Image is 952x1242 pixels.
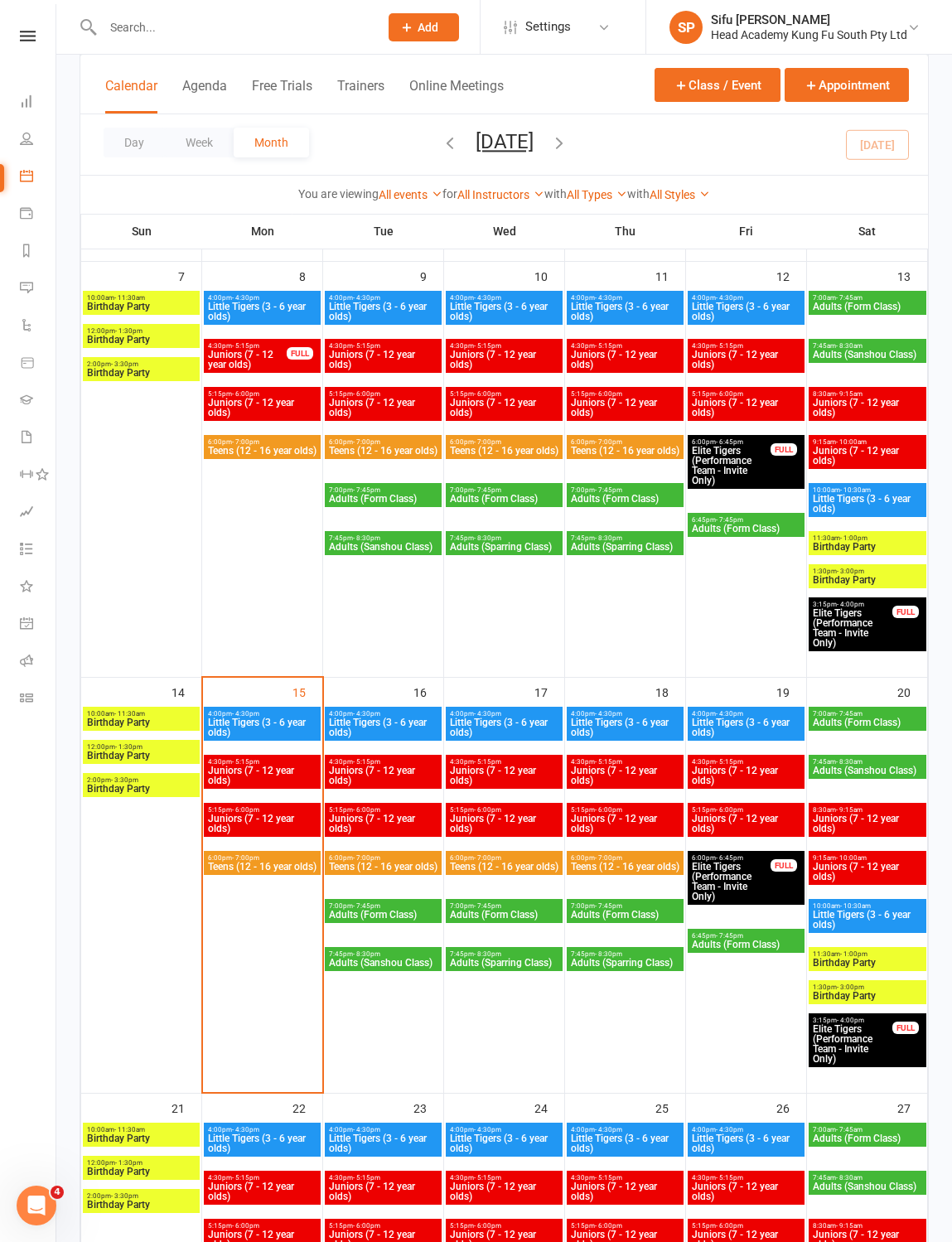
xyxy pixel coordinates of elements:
span: - 7:45pm [595,486,622,494]
span: Adults (Form Class) [691,940,801,950]
span: Adults (Form Class) [812,302,923,312]
span: - 6:45pm [716,854,743,862]
span: Birthday Party [812,958,923,968]
a: People [20,122,57,159]
a: All Types [567,188,627,201]
a: General attendance kiosk mode [20,607,57,644]
span: Juniors (7 - 12 year olds) [691,398,801,418]
span: - 10:30am [840,902,871,910]
span: 6:00pm [328,854,438,862]
span: Teens (12 - 16 year olds) [570,446,680,456]
a: All Instructors [457,188,544,201]
span: Birthday Party [812,575,923,585]
span: - 6:00pm [716,806,743,814]
span: Juniors (7 - 12 year olds) [449,350,559,370]
span: 7:45pm [328,950,438,958]
span: Teens (12 - 16 year olds) [449,446,559,456]
span: 7:45pm [449,534,559,542]
span: Juniors (7 - 12 year olds) [328,814,438,834]
th: Sat [807,214,928,249]
span: Juniors (7 - 12 year olds) [812,446,923,466]
span: - 8:30pm [353,534,380,542]
span: Birthday Party [86,335,196,345]
span: - 3:30pm [111,776,138,784]
span: 6:00pm [570,854,680,862]
span: 4:30pm [691,342,801,350]
span: Birthday Party [812,991,923,1001]
span: 11:30am [812,950,923,958]
span: Birthday Party [812,542,923,552]
span: - 1:00pm [840,950,867,958]
span: Juniors (7 - 12 year olds) [812,398,923,418]
span: - 7:45pm [595,902,622,910]
span: Teens (12 - 16 year olds) [570,862,680,872]
span: - 4:30pm [353,710,380,718]
span: 4:00pm [449,710,559,718]
span: 4:30pm [328,758,438,766]
span: 5:15pm [449,390,559,398]
div: 23 [413,1094,443,1121]
span: Juniors (7 - 12 year olds) [207,814,317,834]
span: Juniors (7 - 12 year olds) [691,350,801,370]
span: 5:15pm [328,806,438,814]
span: 4:00pm [691,294,801,302]
a: All events [379,188,442,201]
span: 3:15pm [812,601,893,608]
div: 27 [897,1094,927,1121]
span: 10:00am [812,902,923,910]
span: Adults (Sparring Class) [570,542,680,552]
span: 6:00pm [449,854,559,862]
div: 17 [534,678,564,705]
span: Adults (Form Class) [812,718,923,727]
span: Juniors (7 - 12 year olds) [207,350,288,370]
span: - 7:45pm [716,932,743,940]
span: - 7:45pm [353,902,380,910]
span: - 10:00am [836,854,867,862]
span: - 8:30pm [595,950,622,958]
span: Elite Tigers (Performance Team - Invite Only) [812,608,893,648]
button: Appointment [785,68,909,102]
span: Add [418,21,438,34]
span: - 7:45pm [474,486,501,494]
span: 4:00pm [691,710,801,718]
span: 11:30am [812,534,923,542]
span: - 6:00pm [474,806,501,814]
span: - 7:45pm [353,486,380,494]
span: - 7:45pm [474,902,501,910]
span: - 4:30pm [353,294,380,302]
span: Adults (Form Class) [328,494,438,504]
strong: with [544,187,567,201]
span: Little Tigers (3 - 6 year olds) [328,302,438,321]
span: 6:45pm [691,932,801,940]
div: 7 [178,262,201,289]
button: Calendar [105,78,157,114]
span: - 6:00pm [353,806,380,814]
button: Agenda [182,78,227,114]
span: - 7:00pm [232,854,259,862]
span: 5:15pm [328,390,438,398]
span: Little Tigers (3 - 6 year olds) [328,718,438,737]
button: Online Meetings [409,78,504,114]
span: - 6:45pm [716,438,743,446]
a: Product Sales [20,346,57,383]
span: - 5:15pm [595,758,622,766]
span: - 8:30pm [474,950,501,958]
a: Class kiosk mode [20,681,57,718]
span: Juniors (7 - 12 year olds) [328,766,438,785]
a: Payments [20,196,57,234]
span: 4:30pm [328,342,438,350]
th: Thu [565,214,686,249]
span: 5:15pm [207,390,317,398]
span: - 3:00pm [837,983,864,991]
span: - 7:00pm [595,854,622,862]
span: Teens (12 - 16 year olds) [328,862,438,872]
span: - 6:00pm [232,806,259,814]
span: Teens (12 - 16 year olds) [449,862,559,872]
span: 4:00pm [449,294,559,302]
div: 14 [172,678,201,705]
th: Tue [323,214,444,249]
span: Adults (Sanshou Class) [812,766,923,776]
span: 10:00am [86,710,196,718]
span: - 7:00pm [232,438,259,446]
span: 4:00pm [328,710,438,718]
